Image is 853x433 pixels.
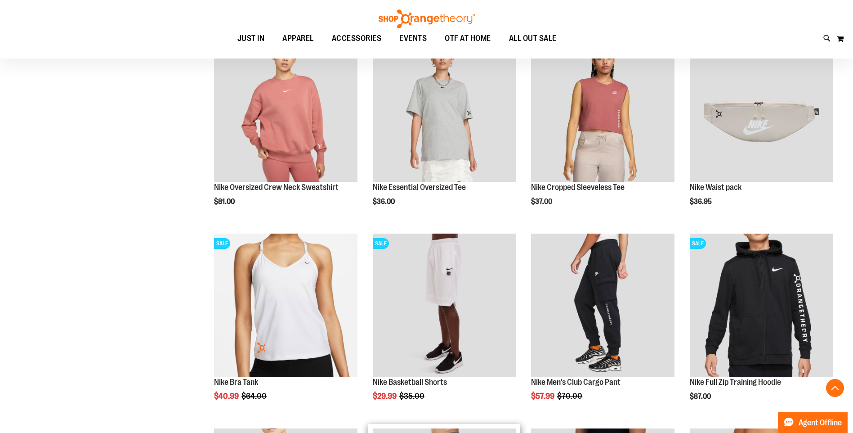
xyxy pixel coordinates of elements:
a: Nike Basketball Shorts [373,378,447,387]
div: product [685,229,837,424]
span: $64.00 [241,392,268,401]
img: Product image for Nike Basketball Shorts [373,234,516,377]
span: $87.00 [690,392,712,401]
div: product [210,229,362,424]
div: product [527,229,679,424]
img: Nike Essential Oversized Tee [373,39,516,182]
span: ACCESSORIES [332,28,382,49]
span: $29.99 [373,392,398,401]
span: APPAREL [282,28,314,49]
span: Agent Offline [799,419,842,427]
a: Nike Men's Club Cargo Pant [531,378,621,387]
span: $57.99 [531,392,556,401]
img: Shop Orangetheory [377,9,476,28]
span: $36.00 [373,198,396,206]
img: Nike Oversized Crew Neck Sweatshirt [214,39,357,182]
a: Product image for Nike Basketball ShortsSALE [373,234,516,378]
a: Nike Essential Oversized Tee [373,39,516,183]
span: ALL OUT SALE [509,28,557,49]
a: Front facing view of plus Nike Bra TankSALE [214,234,357,378]
span: $70.00 [557,392,584,401]
a: Main view of 2024 Convention Nike Waistpack [690,39,833,183]
div: product [210,34,362,229]
a: Nike Full Zip Training Hoodie [690,378,781,387]
span: SALE [214,238,230,249]
img: Nike Cropped Sleeveless Tee [531,39,674,182]
span: SALE [690,238,706,249]
span: $40.99 [214,392,240,401]
img: Front facing view of plus Nike Bra Tank [214,234,357,377]
span: EVENTS [399,28,427,49]
a: Product image for Nike Mens Club Cargo Pant [531,234,674,378]
div: product [527,34,679,229]
button: Back To Top [826,379,844,397]
span: $37.00 [531,198,554,206]
div: product [368,229,520,424]
span: SALE [373,238,389,249]
a: Nike Essential Oversized Tee [373,183,466,192]
span: JUST IN [237,28,265,49]
a: Nike Oversized Crew Neck Sweatshirt [214,183,339,192]
img: Product image for Nike Full Zip Training Hoodie [690,234,833,377]
span: $35.00 [399,392,426,401]
a: Nike Cropped Sleeveless Tee [531,39,674,183]
img: Product image for Nike Mens Club Cargo Pant [531,234,674,377]
a: Nike Cropped Sleeveless Tee [531,183,625,192]
div: product [368,34,520,229]
a: Nike Oversized Crew Neck Sweatshirt [214,39,357,183]
a: Nike Bra Tank [214,378,258,387]
span: $36.95 [690,198,713,206]
a: Product image for Nike Full Zip Training HoodieSALE [690,234,833,378]
div: product [685,34,837,229]
span: OTF AT HOME [445,28,491,49]
button: Agent Offline [778,412,848,433]
span: $81.00 [214,198,236,206]
img: Main view of 2024 Convention Nike Waistpack [690,39,833,182]
a: Nike Waist pack [690,183,741,192]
